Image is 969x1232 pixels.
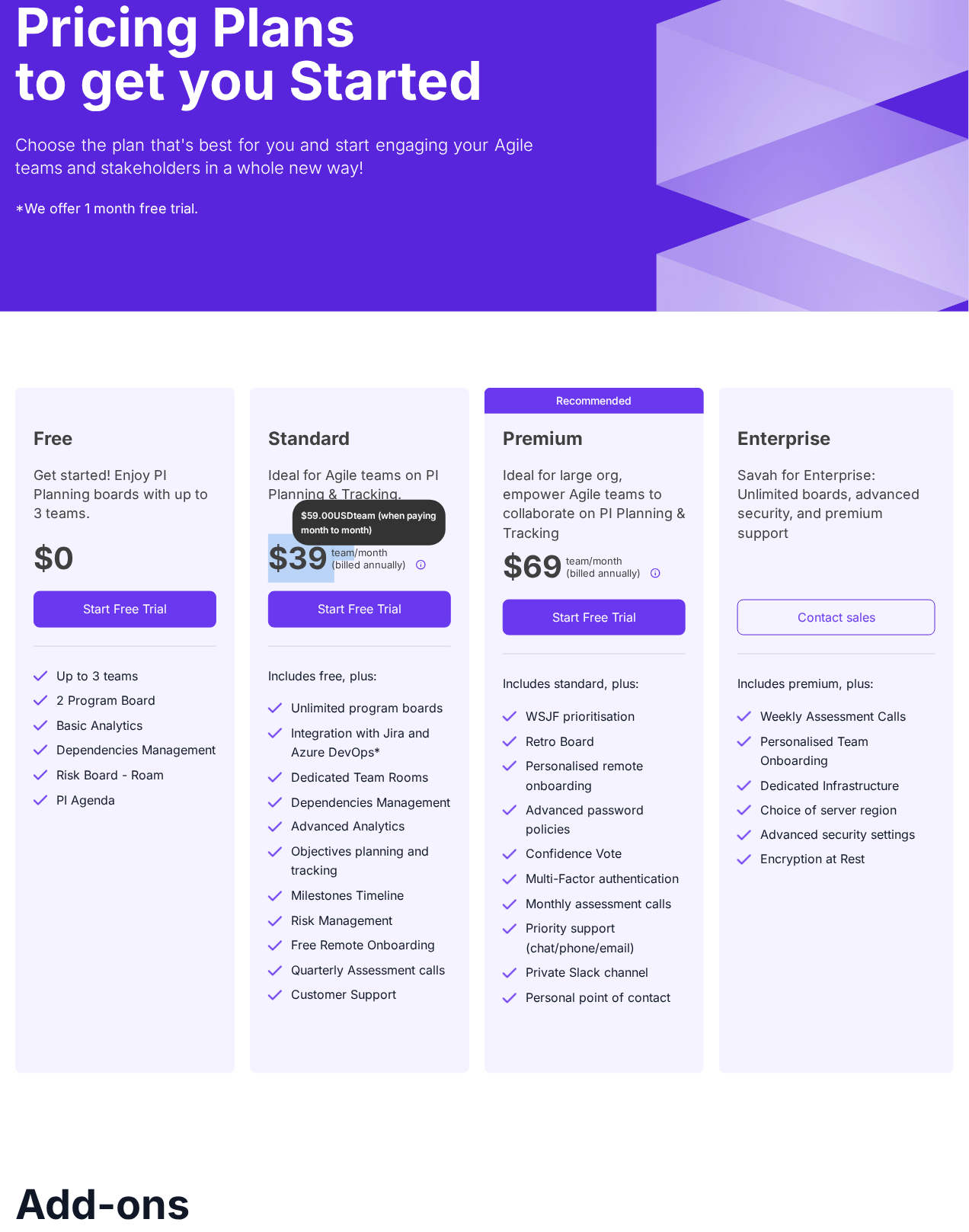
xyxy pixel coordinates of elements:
[56,691,155,711] div: 2 Program Board
[291,843,451,882] div: Objectives planning and tracking
[526,920,686,958] div: Priority support (chat/phone/email)
[760,801,897,821] div: Choice of server region
[503,424,583,453] h2: Premium
[526,895,671,915] div: Monthly assessment calls
[760,826,915,846] div: Advanced security settings
[526,870,679,890] div: Multi-Factor authentication
[760,776,899,796] div: Dedicated Infrastructure
[526,845,622,865] div: Confidence Vote
[526,989,670,1009] div: Personal point of contact
[34,534,74,583] h1: $0
[291,818,405,837] div: Advanced Analytics
[526,707,635,727] div: WSJF prioritisation
[15,115,533,199] div: Choose the plan that's best for you and start engaging your Agile teams and stakeholders in a who...
[56,766,164,786] div: Risk Board - Roam
[566,565,641,581] label: (billed annually)
[56,791,115,811] div: PI Agenda
[291,936,435,956] div: Free Remote Onboarding
[334,510,353,521] abbr: USD
[526,801,686,840] div: Advanced password policies
[291,986,396,1006] div: Customer Support
[737,674,874,702] div: Includes premium, plus:
[893,1159,969,1232] iframe: Chat Widget
[415,559,427,571] img: info
[489,392,699,409] div: Recommended
[760,707,906,727] div: Weekly Assessment Calls
[331,545,388,561] span: team/month
[291,793,450,813] div: Dependencies Management
[34,591,216,628] a: Start Free Trial
[268,424,350,453] h2: Standard
[291,699,443,718] div: Unlimited program boards
[760,732,935,771] div: Personalised Team Onboarding
[268,466,451,534] div: Ideal for Agile teams on PI Planning & Tracking.
[291,962,445,981] div: Quarterly Assessment calls
[291,768,428,788] div: Dedicated Team Rooms
[291,724,451,763] div: Integration with Jira and Azure DevOps*
[503,600,686,636] a: Start Free Trial
[737,600,935,636] a: Contact sales
[503,542,562,591] h1: $69
[503,674,639,702] div: Includes standard, plus:
[268,534,328,583] h1: $39
[526,964,648,984] div: Private Slack channel
[566,553,622,569] span: team/month
[15,48,482,113] span: to get you Started
[291,887,404,907] div: Milestones Timeline
[56,716,142,736] div: Basic Analytics
[56,741,216,760] div: Dependencies Management
[737,466,935,542] div: Savah for Enterprise: Unlimited boards, advanced security, and premium support
[526,732,594,752] div: Retro Board
[15,198,198,220] div: *We offer 1 month free trial.
[268,667,377,694] div: Includes free, plus:
[34,424,72,453] h2: Free
[268,591,451,628] a: Start Free Trial
[650,568,661,579] img: info
[760,850,865,870] div: Encryption at Rest
[291,912,392,932] div: Risk Management
[503,466,686,542] div: Ideal for large org, empower Agile teams to collaborate on PI Planning & Tracking
[34,466,216,534] div: Get started! Enjoy PI Planning boards with up to 3 teams.
[301,510,437,536] span: $59.00 team (when paying month to month)
[526,757,686,795] div: Personalised remote onboarding
[56,667,138,686] div: Up to 3 teams
[737,424,830,453] h2: Enterprise
[331,557,406,573] label: (billed annually)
